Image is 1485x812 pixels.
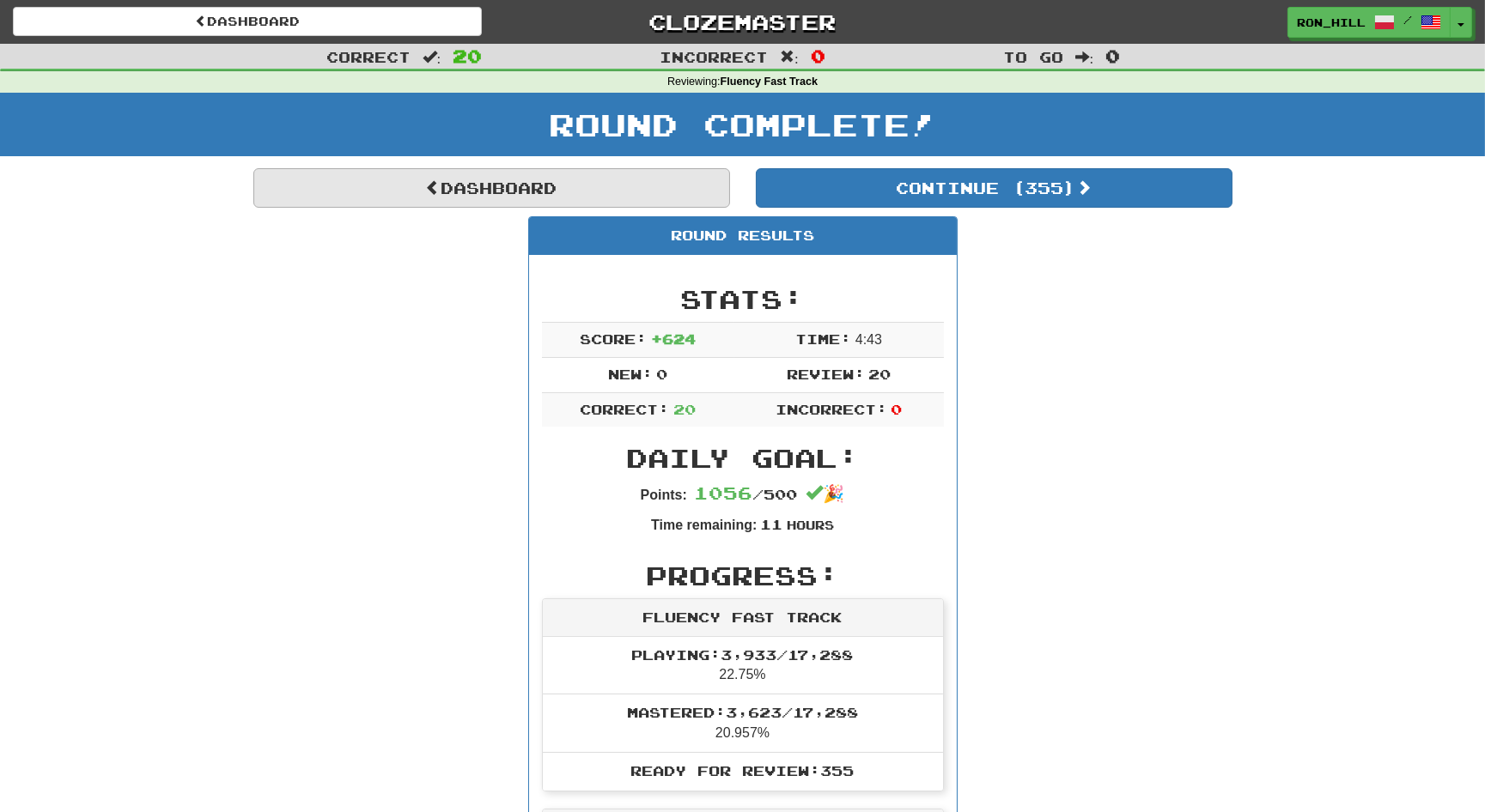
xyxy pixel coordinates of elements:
li: 20.957% [543,694,943,753]
span: 0 [891,401,902,417]
h2: Progress: [542,561,944,590]
span: : [423,50,441,64]
span: 1056 [694,482,752,503]
span: 0 [1105,45,1120,66]
span: : [1075,50,1094,64]
span: 0 [656,366,667,382]
h1: Round Complete! [6,107,1479,142]
li: 22.75% [543,637,943,695]
button: Continue (355) [756,168,1232,208]
a: Dashboard [13,7,482,36]
span: 🎉 [806,484,844,503]
strong: Points: [641,488,687,502]
span: Correct [326,48,411,65]
span: 4 : 43 [855,332,882,347]
span: Ready for Review: 355 [631,762,855,779]
strong: Time remaining: [651,518,757,532]
div: Fluency Fast Track [543,599,943,637]
span: 0 [811,45,825,66]
small: Hours [787,518,834,532]
span: Correct: [580,401,669,417]
span: Ron_Hill [1297,15,1366,30]
span: Score: [580,330,647,347]
h2: Stats: [542,285,944,313]
span: : [780,50,799,64]
span: To go [1003,48,1063,65]
strong: Fluency Fast Track [721,76,818,88]
span: 11 [760,516,782,532]
a: Dashboard [253,168,730,208]
span: New: [608,366,653,382]
span: + 624 [651,330,696,347]
span: Incorrect: [776,401,887,417]
div: Round Results [529,217,957,255]
span: 20 [673,401,696,417]
span: Incorrect [660,48,768,65]
span: 20 [868,366,891,382]
span: 20 [453,45,482,66]
span: / 500 [694,486,797,502]
a: Ron_Hill / [1287,7,1451,38]
span: Mastered: 3,623 / 17,288 [627,704,858,720]
span: Review: [787,366,865,382]
span: Time: [795,330,851,347]
a: Clozemaster [508,7,977,37]
span: / [1403,14,1412,26]
span: Playing: 3,933 / 17,288 [632,646,854,663]
h2: Daily Goal: [542,444,944,472]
